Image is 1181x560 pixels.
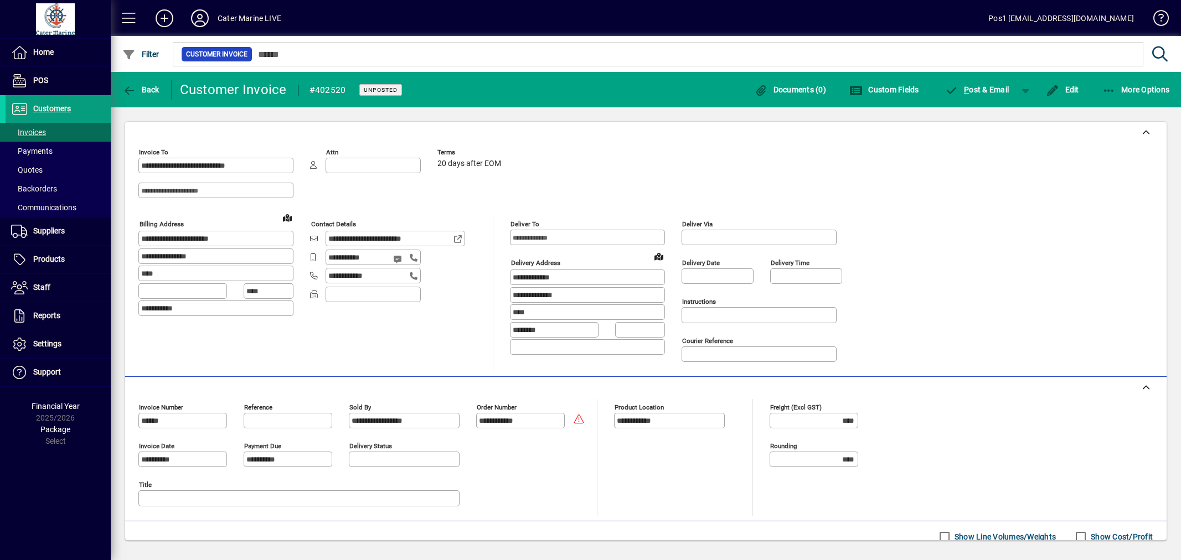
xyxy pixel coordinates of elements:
[139,442,174,450] mat-label: Invoice date
[754,85,826,94] span: Documents (0)
[244,442,281,450] mat-label: Payment due
[682,259,720,267] mat-label: Delivery date
[6,123,111,142] a: Invoices
[6,198,111,217] a: Communications
[1089,531,1153,542] label: Show Cost/Profit
[6,246,111,273] a: Products
[771,259,809,267] mat-label: Delivery time
[6,274,111,302] a: Staff
[32,402,80,411] span: Financial Year
[120,44,162,64] button: Filter
[139,403,183,411] mat-label: Invoice number
[6,302,111,330] a: Reports
[33,226,65,235] span: Suppliers
[952,531,1056,542] label: Show Line Volumes/Weights
[310,81,346,99] div: #402520
[940,80,1015,100] button: Post & Email
[650,247,668,265] a: View on map
[120,80,162,100] button: Back
[33,311,60,320] span: Reports
[11,165,43,174] span: Quotes
[6,359,111,386] a: Support
[111,80,172,100] app-page-header-button: Back
[510,220,539,228] mat-label: Deliver To
[33,367,61,376] span: Support
[11,203,76,212] span: Communications
[6,179,111,198] a: Backorders
[849,85,919,94] span: Custom Fields
[33,104,71,113] span: Customers
[6,67,111,95] a: POS
[682,298,716,305] mat-label: Instructions
[770,442,797,450] mat-label: Rounding
[33,255,65,263] span: Products
[477,403,517,411] mat-label: Order number
[1100,80,1173,100] button: More Options
[682,337,733,345] mat-label: Courier Reference
[6,160,111,179] a: Quotes
[1043,80,1082,100] button: Edit
[349,403,371,411] mat-label: Sold by
[122,85,159,94] span: Back
[33,48,54,56] span: Home
[349,442,392,450] mat-label: Delivery status
[279,209,296,226] a: View on map
[244,403,272,411] mat-label: Reference
[122,50,159,59] span: Filter
[33,339,61,348] span: Settings
[6,330,111,358] a: Settings
[988,9,1134,27] div: Pos1 [EMAIL_ADDRESS][DOMAIN_NAME]
[147,8,182,28] button: Add
[182,8,218,28] button: Profile
[847,80,922,100] button: Custom Fields
[615,403,664,411] mat-label: Product location
[6,217,111,245] a: Suppliers
[40,425,70,434] span: Package
[385,246,412,272] button: Send SMS
[6,142,111,160] a: Payments
[33,76,48,85] span: POS
[180,81,287,98] div: Customer Invoice
[11,128,46,137] span: Invoices
[6,39,111,66] a: Home
[1102,85,1170,94] span: More Options
[964,85,969,94] span: P
[186,49,247,60] span: Customer Invoice
[218,9,281,27] div: Cater Marine LIVE
[33,283,50,292] span: Staff
[1046,85,1079,94] span: Edit
[11,147,53,155] span: Payments
[751,80,829,100] button: Documents (0)
[1145,2,1167,38] a: Knowledge Base
[326,148,338,156] mat-label: Attn
[139,481,152,489] mat-label: Title
[364,86,398,94] span: Unposted
[945,85,1009,94] span: ost & Email
[770,403,822,411] mat-label: Freight (excl GST)
[139,148,168,156] mat-label: Invoice To
[11,184,57,193] span: Backorders
[437,159,501,168] span: 20 days after EOM
[682,220,713,228] mat-label: Deliver via
[437,149,504,156] span: Terms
